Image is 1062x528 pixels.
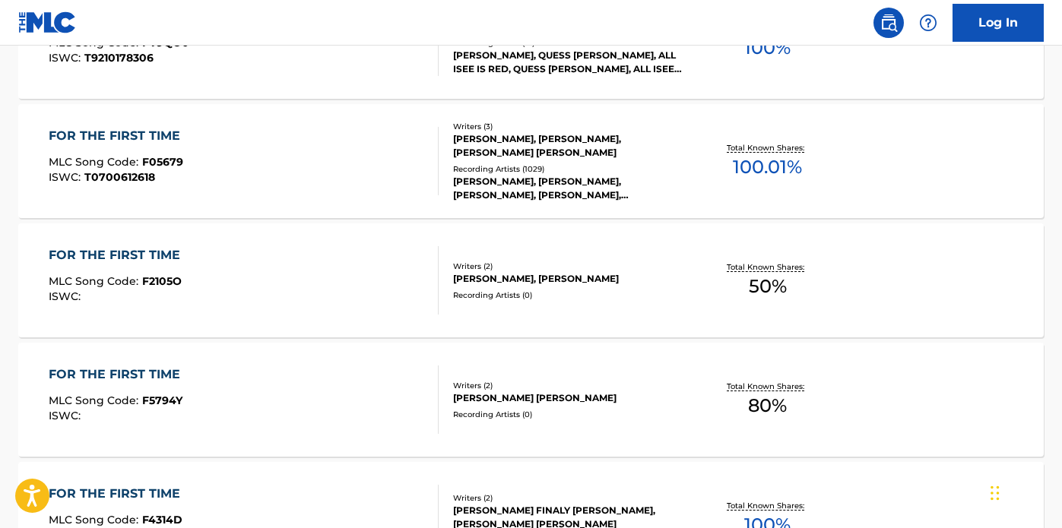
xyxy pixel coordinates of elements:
a: FOR THE FIRST TIMEMLC Song Code:F2105OISWC:Writers (2)[PERSON_NAME], [PERSON_NAME]Recording Artis... [18,223,1044,337]
div: [PERSON_NAME], [PERSON_NAME], [PERSON_NAME] [PERSON_NAME] [453,132,682,160]
span: 50 % [749,273,787,300]
div: Help [913,8,943,38]
span: T0700612618 [84,170,155,184]
div: [PERSON_NAME], QUESS [PERSON_NAME], ALL ISEE IS RED, QUESS [PERSON_NAME], ALL ISEE IS RED [453,49,682,76]
span: 80 % [748,392,787,419]
span: 100 % [744,34,791,62]
span: ISWC : [49,409,84,422]
a: FOR THE FIRST TIMEMLC Song Code:F5794YISWC:Writers (2)[PERSON_NAME] [PERSON_NAME]Recording Artist... [18,343,1044,457]
iframe: Chat Widget [986,455,1062,528]
div: FOR THE FIRST TIME [49,246,188,264]
span: 100.01 % [733,153,802,181]
div: FOR THE FIRST TIME [49,365,188,384]
span: MLC Song Code : [49,394,142,407]
span: MLC Song Code : [49,513,142,526]
div: Recording Artists ( 1029 ) [453,163,682,175]
div: Recording Artists ( 0 ) [453,409,682,420]
div: Writers ( 2 ) [453,261,682,272]
span: F05679 [142,155,183,169]
div: Recording Artists ( 0 ) [453,289,682,301]
img: MLC Logo [18,11,77,33]
div: Writers ( 2 ) [453,492,682,504]
span: F4314D [142,513,182,526]
div: [PERSON_NAME], [PERSON_NAME] [453,272,682,286]
p: Total Known Shares: [727,261,808,273]
p: Total Known Shares: [727,500,808,511]
a: Public Search [873,8,904,38]
span: ISWC : [49,170,84,184]
span: ISWC : [49,289,84,303]
div: [PERSON_NAME], [PERSON_NAME], [PERSON_NAME], [PERSON_NAME], [PERSON_NAME] [453,175,682,202]
img: help [919,14,937,32]
span: ISWC : [49,51,84,65]
p: Total Known Shares: [727,142,808,153]
a: Log In [953,4,1044,42]
span: MLC Song Code : [49,155,142,169]
span: T9210178306 [84,51,154,65]
div: [PERSON_NAME] [PERSON_NAME] [453,391,682,405]
div: Drag [991,470,1000,516]
div: Writers ( 3 ) [453,121,682,132]
p: Total Known Shares: [727,381,808,392]
span: F5794Y [142,394,182,407]
div: FOR THE FIRST TIME [49,485,188,503]
div: Writers ( 2 ) [453,380,682,391]
span: F2105O [142,274,182,288]
img: search [880,14,898,32]
span: MLC Song Code : [49,274,142,288]
a: FOR THE FIRST TIMEMLC Song Code:F05679ISWC:T0700612618Writers (3)[PERSON_NAME], [PERSON_NAME], [P... [18,104,1044,218]
div: FOR THE FIRST TIME [49,127,188,145]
